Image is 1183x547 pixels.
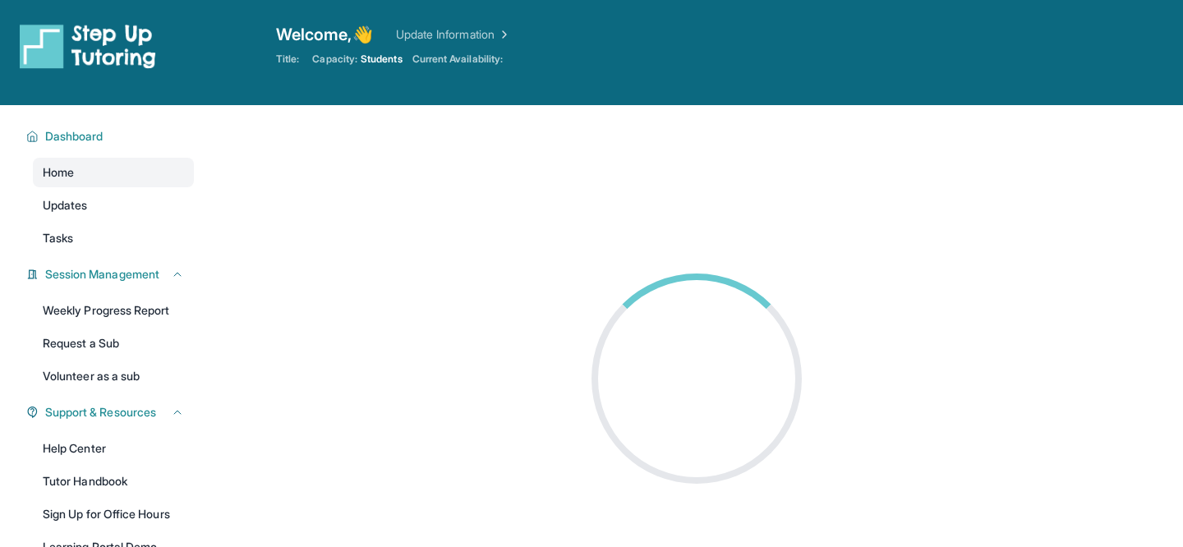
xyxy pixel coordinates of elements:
[33,158,194,187] a: Home
[276,23,373,46] span: Welcome, 👋
[45,404,156,421] span: Support & Resources
[39,404,184,421] button: Support & Resources
[396,26,511,43] a: Update Information
[361,53,403,66] span: Students
[33,361,194,391] a: Volunteer as a sub
[45,266,159,283] span: Session Management
[276,53,299,66] span: Title:
[33,223,194,253] a: Tasks
[412,53,503,66] span: Current Availability:
[33,499,194,529] a: Sign Up for Office Hours
[33,467,194,496] a: Tutor Handbook
[39,266,184,283] button: Session Management
[43,230,73,246] span: Tasks
[43,197,88,214] span: Updates
[39,128,184,145] button: Dashboard
[33,329,194,358] a: Request a Sub
[43,164,74,181] span: Home
[33,296,194,325] a: Weekly Progress Report
[45,128,104,145] span: Dashboard
[33,191,194,220] a: Updates
[495,26,511,43] img: Chevron Right
[20,23,156,69] img: logo
[33,434,194,463] a: Help Center
[312,53,357,66] span: Capacity:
